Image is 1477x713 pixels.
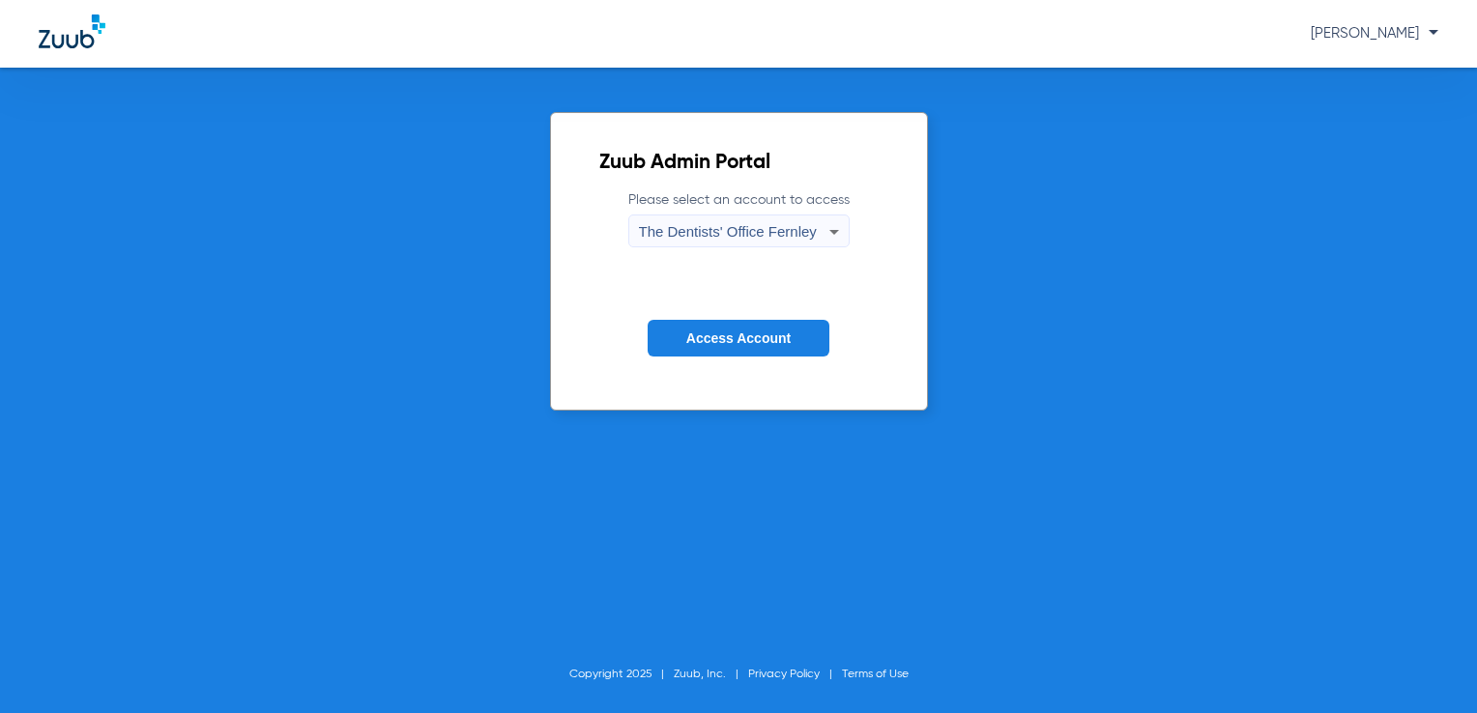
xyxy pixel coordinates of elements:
[569,665,674,684] li: Copyright 2025
[686,330,791,346] span: Access Account
[639,223,817,240] span: The Dentists' Office Fernley
[1380,620,1477,713] iframe: Chat Widget
[748,669,820,680] a: Privacy Policy
[648,320,829,357] button: Access Account
[842,669,909,680] a: Terms of Use
[674,665,748,684] li: Zuub, Inc.
[1311,26,1438,41] span: [PERSON_NAME]
[628,190,850,247] label: Please select an account to access
[599,154,879,173] h2: Zuub Admin Portal
[39,14,105,48] img: Zuub Logo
